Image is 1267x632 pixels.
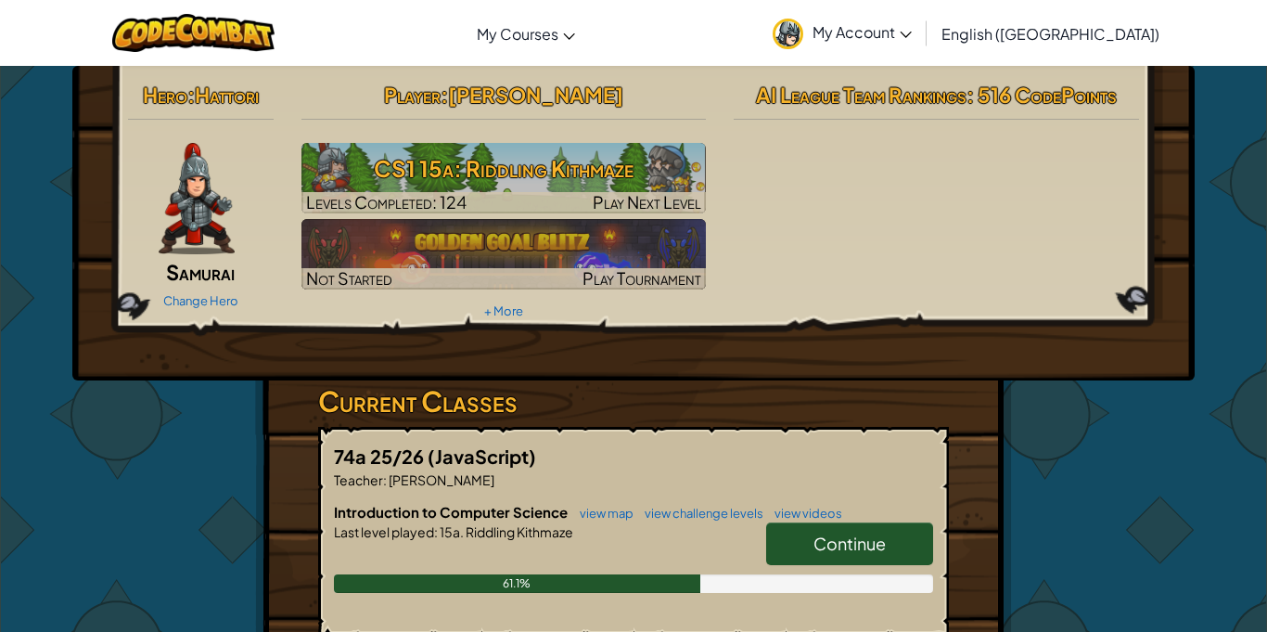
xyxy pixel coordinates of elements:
span: Riddling Kithmaze [464,523,573,540]
span: Levels Completed: 124 [306,191,467,213]
span: : [441,82,448,108]
a: Change Hero [163,293,238,308]
img: CodeCombat logo [112,14,275,52]
span: Continue [813,533,886,554]
img: samurai.pose.png [159,143,235,254]
a: Play Next Level [301,143,707,213]
a: English ([GEOGRAPHIC_DATA]) [932,8,1169,58]
span: Play Next Level [593,191,701,213]
img: avatar [773,19,803,49]
span: : [187,82,195,108]
a: Not StartedPlay Tournament [301,219,707,290]
div: 61.1% [334,574,700,593]
span: Hattori [195,82,259,108]
span: AI League Team Rankings [756,82,966,108]
a: My Courses [467,8,584,58]
img: Golden Goal [301,219,707,290]
span: My Account [813,22,912,42]
span: (JavaScript) [428,445,536,468]
a: view videos [765,506,842,521]
span: Introduction to Computer Science [334,503,570,521]
a: + More [484,303,523,318]
span: Play Tournament [582,267,701,289]
span: English ([GEOGRAPHIC_DATA]) [941,24,1159,44]
span: Player [384,82,441,108]
span: [PERSON_NAME] [448,82,623,108]
span: : [383,471,387,488]
span: 74a 25/26 [334,445,428,468]
a: view map [570,506,633,521]
span: [PERSON_NAME] [387,471,494,488]
span: Samurai [166,259,235,285]
span: 15a. [438,523,464,540]
a: My Account [763,4,921,62]
span: Hero [143,82,187,108]
h3: Current Classes [318,380,949,422]
img: CS1 15a: Riddling Kithmaze [301,143,707,213]
a: view challenge levels [635,506,763,521]
span: Teacher [334,471,383,488]
h3: CS1 15a: Riddling Kithmaze [301,148,707,189]
span: Last level played [334,523,434,540]
span: : 516 CodePoints [966,82,1117,108]
span: : [434,523,438,540]
span: My Courses [477,24,558,44]
span: Not Started [306,267,392,289]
